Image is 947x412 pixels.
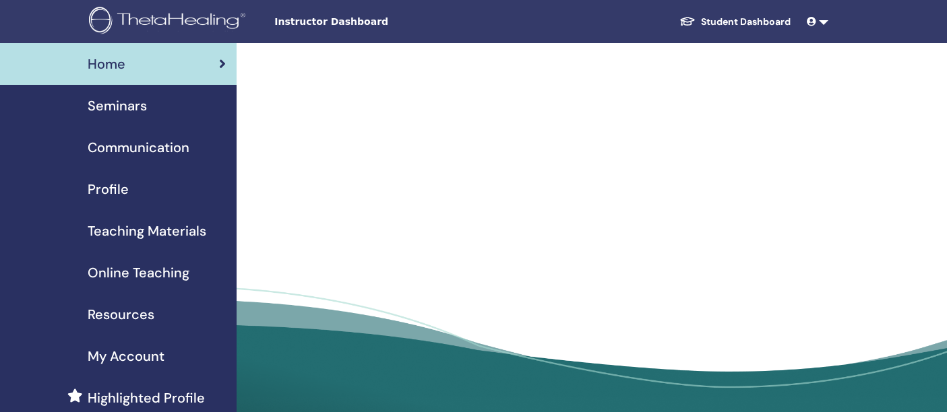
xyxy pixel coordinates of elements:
[274,15,477,29] span: Instructor Dashboard
[88,304,154,324] span: Resources
[88,346,164,366] span: My Account
[88,221,206,241] span: Teaching Materials
[89,7,250,37] img: logo.png
[88,263,189,283] span: Online Teaching
[679,15,696,27] img: graduation-cap-white.svg
[88,388,205,408] span: Highlighted Profile
[88,96,147,116] span: Seminars
[88,179,129,199] span: Profile
[669,9,801,34] a: Student Dashboard
[88,54,125,74] span: Home
[88,137,189,158] span: Communication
